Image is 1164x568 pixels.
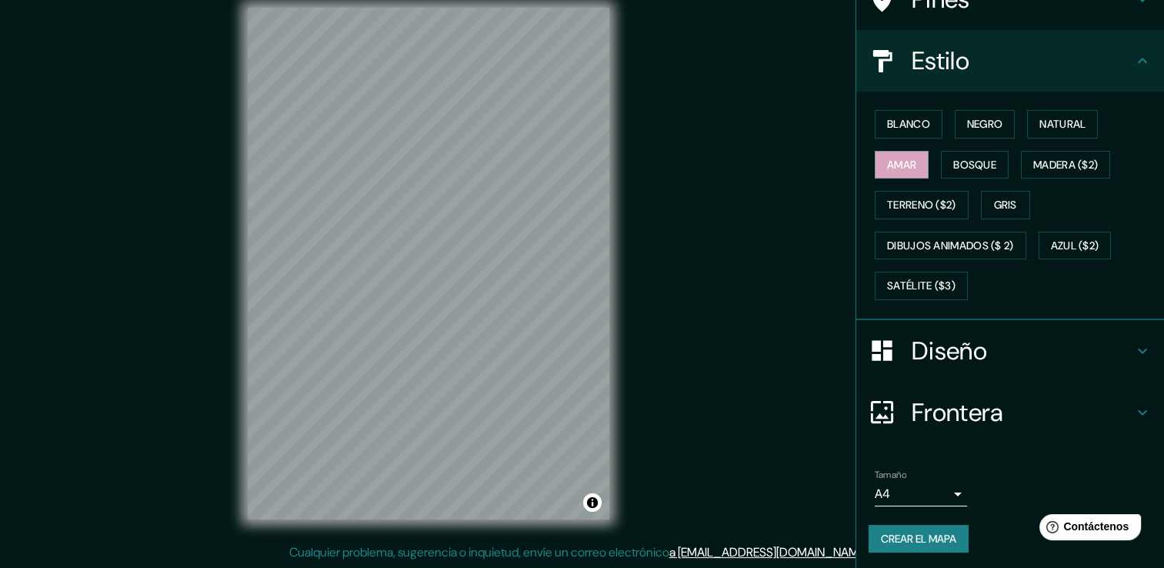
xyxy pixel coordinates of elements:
font: Dibujos animados ($ 2) [887,236,1014,256]
a: a [EMAIL_ADDRESS][DOMAIN_NAME] [669,544,868,560]
button: Terreno ($2) [875,191,969,219]
label: Tamaño [875,468,906,481]
font: Bosque [953,155,996,175]
font: Amar [887,155,916,175]
font: Azul ($2) [1051,236,1099,256]
button: Amar [875,151,929,179]
button: Alternar atribución [583,493,602,512]
font: Blanco [887,115,930,134]
h4: Frontera [912,397,1133,428]
font: Terreno ($2) [887,195,956,215]
h4: Estilo [912,45,1133,76]
button: Azul ($2) [1039,232,1112,260]
font: Satélite ($3) [887,276,956,296]
button: Bosque [941,151,1009,179]
font: Gris [994,195,1017,215]
font: Natural [1039,115,1086,134]
div: Frontera [856,382,1164,443]
button: Satélite ($3) [875,272,968,300]
div: A4 [875,482,967,506]
button: Blanco [875,110,942,139]
canvas: Mapa [248,8,609,520]
button: Crear el mapa [869,525,969,553]
button: Natural [1027,110,1098,139]
font: Negro [967,115,1003,134]
button: Madera ($2) [1021,151,1110,179]
font: Crear el mapa [881,530,956,549]
font: Madera ($2) [1033,155,1098,175]
button: Gris [981,191,1030,219]
p: Cualquier problema, sugerencia o inquietud, envíe un correo electrónico . [289,543,870,562]
div: Diseño [856,320,1164,382]
div: Estilo [856,30,1164,92]
button: Dibujos animados ($ 2) [875,232,1026,260]
button: Negro [955,110,1016,139]
iframe: Help widget launcher [1027,508,1147,551]
h4: Diseño [912,336,1133,366]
